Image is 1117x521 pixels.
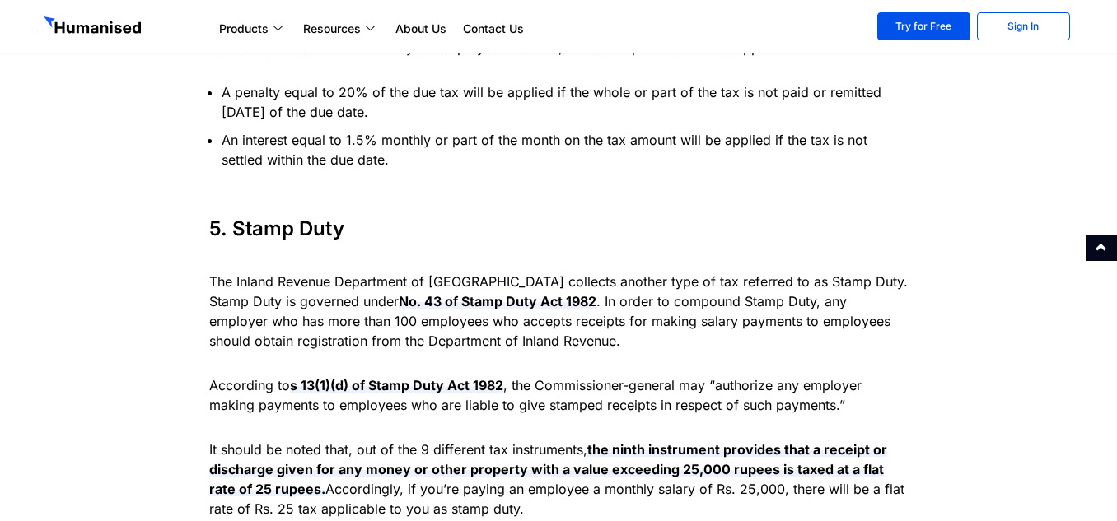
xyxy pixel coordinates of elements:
a: Products [211,19,295,39]
h3: 5. Stamp Duty [209,219,909,239]
strong: the ninth instrument provides that a receipt or discharge given for any money or other property w... [209,441,887,497]
a: Resources [295,19,387,39]
p: According to , the Commissioner-general may “authorize any employer making payments to employees ... [209,375,909,415]
li: An interest equal to 1.5% monthly or part of the month on the tax amount will be applied if the t... [222,130,909,170]
strong: s 13(1)(d) of Stamp Duty Act 1982 [290,377,503,393]
a: About Us [387,19,455,39]
a: Try for Free [877,12,970,40]
img: GetHumanised Logo [44,16,144,38]
strong: No. 43 of Stamp Duty Act 1982 [399,293,596,309]
p: The Inland Revenue Department of [GEOGRAPHIC_DATA] collects another type of tax referred to as St... [209,272,909,351]
a: Sign In [977,12,1070,40]
li: A penalty equal to 20% of the due tax will be applied if the whole or part of the tax is not paid... [222,82,909,122]
a: Contact Us [455,19,532,39]
p: It should be noted that, out of the 9 different tax instruments, Accordingly, if you’re paying an... [209,440,909,519]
